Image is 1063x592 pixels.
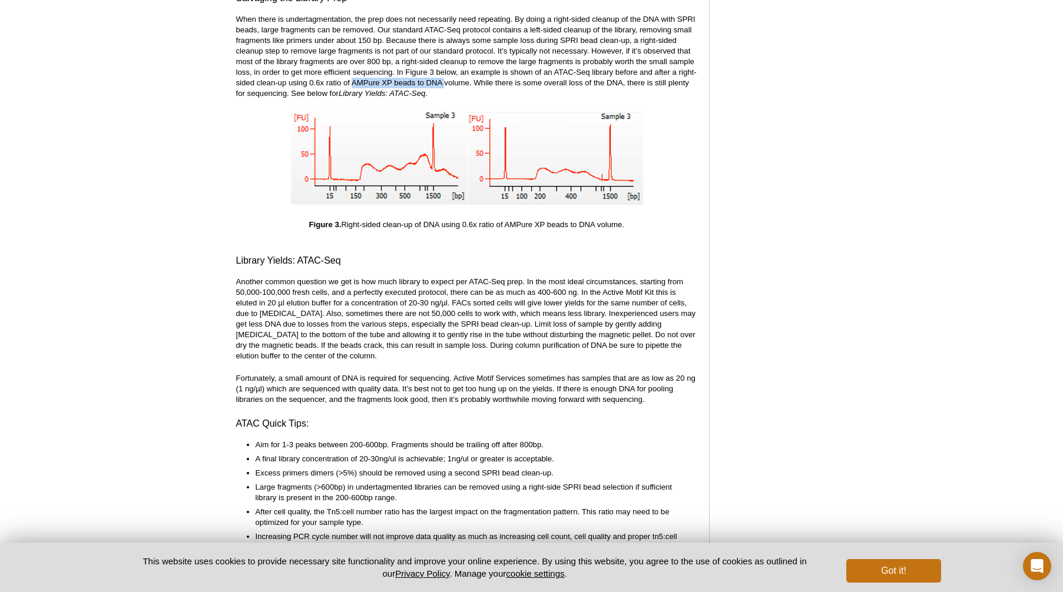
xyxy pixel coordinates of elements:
[256,468,686,478] li: Excess primers dimers (>5%) should be removed using a second SPRI bead clean-up.
[256,507,686,528] li: After cell quality, the Tn5:cell number ratio has the largest impact on the fragmentation pattern...
[309,220,341,229] strong: Figure 3.
[846,559,941,583] button: Got it!
[122,555,827,580] p: This website uses cookies to provide necessary site functionality and improve your online experie...
[256,531,686,553] li: Increasing PCR cycle number will not improve data quality as much as increasing cell count, cell ...
[256,454,686,464] li: A final library concentration of 20-30ng/ul is achievable; 1ng/ul or greater is acceptable.
[236,373,697,405] p: Fortunately, a small amount of DNA is required for sequencing. Active Motif Services sometimes ha...
[290,110,643,205] img: Right-sided clean-up of DNA
[236,14,697,99] p: When there is undertagmentation, the prep does not necessarily need repeating. By doing a right-s...
[236,254,697,268] h3: Library Yields: ATAC-Seq
[506,568,564,578] button: cookie settings
[236,277,697,361] p: Another common question we get is how much library to expect per ATAC-Seq prep. In the most ideal...
[236,417,697,431] h3: ATAC Quick Tips:
[256,482,686,503] li: Large fragments (>600bp) in undertagmented libraries can be removed using a right-side SPRI bead ...
[339,89,425,98] em: Library Yields: ATAC-Seq
[256,440,686,450] li: Aim for 1-3 peaks between 200-600bp. Fragments should be trailing off after 800bp.
[236,219,697,230] p: Right-sided clean-up of DNA using 0.6x ratio of AMPure XP beads to DNA volume.
[1023,552,1051,580] div: Open Intercom Messenger
[395,568,449,578] a: Privacy Policy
